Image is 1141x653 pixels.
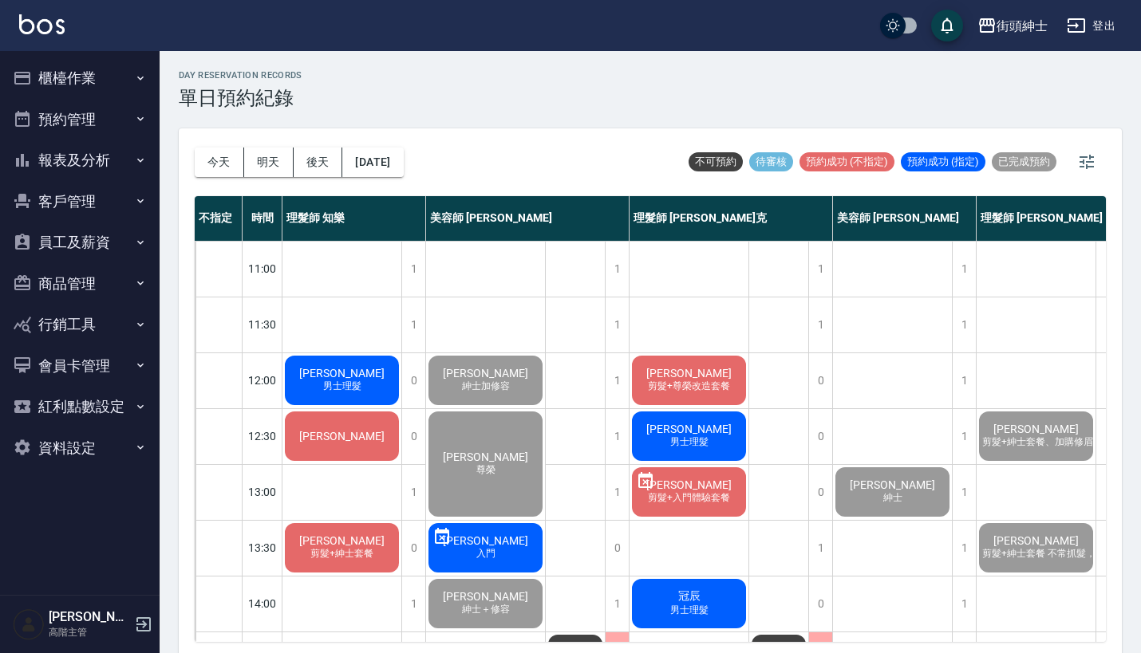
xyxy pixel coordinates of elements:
[6,99,153,140] button: 預約管理
[880,491,906,505] span: 紳士
[179,70,302,81] h2: day Reservation records
[643,478,735,491] span: [PERSON_NAME]
[808,409,832,464] div: 0
[13,608,45,640] img: Person
[426,196,630,241] div: 美容師 [PERSON_NAME]
[320,380,365,393] span: 男士理髮
[19,14,65,34] img: Logo
[952,465,976,520] div: 1
[282,196,426,241] div: 理髮師 知樂
[990,423,1082,435] span: [PERSON_NAME]
[667,604,712,617] span: 男士理髮
[6,57,153,99] button: 櫃檯作業
[440,367,531,380] span: [PERSON_NAME]
[243,520,282,576] div: 13:30
[401,297,425,352] div: 1
[952,521,976,576] div: 1
[401,576,425,631] div: 1
[952,353,976,408] div: 1
[808,521,832,576] div: 1
[808,353,832,408] div: 0
[296,430,388,443] span: [PERSON_NAME]
[901,155,985,169] span: 預約成功 (指定)
[1060,11,1122,41] button: 登出
[296,534,388,547] span: [PERSON_NAME]
[473,463,499,477] span: 尊榮
[605,409,629,464] div: 1
[244,148,294,177] button: 明天
[401,353,425,408] div: 0
[931,10,963,41] button: save
[459,603,513,616] span: 紳士＋修容
[667,435,712,449] span: 男士理髮
[440,590,531,603] span: [PERSON_NAME]
[307,547,377,561] span: 剪髮+紳士套餐
[6,181,153,222] button: 客戶管理
[689,155,743,169] span: 不可預約
[952,409,976,464] div: 1
[243,408,282,464] div: 12:30
[605,521,629,576] div: 0
[49,609,130,625] h5: [PERSON_NAME]
[645,380,733,393] span: 剪髮+尊榮改造套餐
[952,297,976,352] div: 1
[6,427,153,469] button: 資料設定
[979,435,1115,449] span: 剪髮+紳士套餐、加購修眉修容
[243,241,282,297] div: 11:00
[643,423,735,435] span: [PERSON_NAME]
[605,297,629,352] div: 1
[401,465,425,520] div: 1
[195,196,243,241] div: 不指定
[952,242,976,297] div: 1
[952,576,976,631] div: 1
[459,380,513,393] span: 紳士加修容
[605,242,629,297] div: 1
[342,148,403,177] button: [DATE]
[749,155,793,169] span: 待審核
[799,155,894,169] span: 預約成功 (不指定)
[808,465,832,520] div: 0
[49,625,130,639] p: 高階主管
[401,409,425,464] div: 0
[440,450,531,463] span: [PERSON_NAME]
[243,297,282,352] div: 11:30
[605,576,629,631] div: 1
[992,155,1056,169] span: 已完成預約
[401,242,425,297] div: 1
[808,242,832,297] div: 1
[473,547,499,561] span: 入門
[971,10,1054,42] button: 街頭紳士
[243,464,282,520] div: 13:00
[833,196,977,241] div: 美容師 [PERSON_NAME]
[977,196,1120,241] div: 理髮師 [PERSON_NAME]
[294,148,343,177] button: 後天
[630,196,833,241] div: 理髮師 [PERSON_NAME]克
[847,478,938,491] span: [PERSON_NAME]
[808,576,832,631] div: 0
[243,352,282,408] div: 12:00
[605,465,629,520] div: 1
[401,521,425,576] div: 0
[440,534,531,547] span: [PERSON_NAME]
[6,222,153,263] button: 員工及薪資
[6,386,153,427] button: 紅利點數設定
[675,589,704,604] span: 冠辰
[6,140,153,181] button: 報表及分析
[243,576,282,631] div: 14:00
[808,297,832,352] div: 1
[195,148,244,177] button: 今天
[6,263,153,305] button: 商品管理
[645,491,733,505] span: 剪髮+入門體驗套餐
[605,353,629,408] div: 1
[990,534,1082,547] span: [PERSON_NAME]
[296,367,388,380] span: [PERSON_NAME]
[179,87,302,109] h3: 單日預約紀錄
[6,345,153,387] button: 會員卡管理
[997,16,1048,36] div: 街頭紳士
[243,196,282,241] div: 時間
[6,304,153,345] button: 行銷工具
[643,367,735,380] span: [PERSON_NAME]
